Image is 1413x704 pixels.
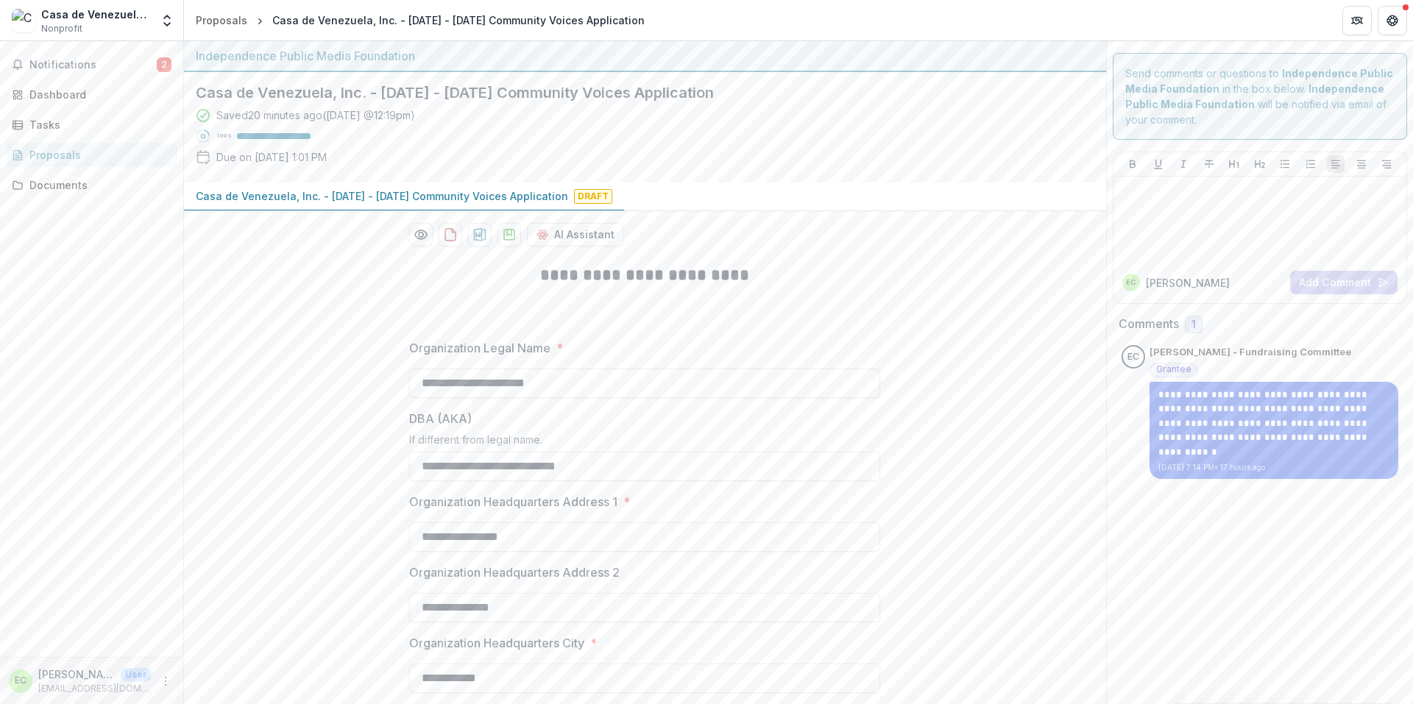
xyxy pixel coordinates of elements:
[157,6,177,35] button: Open entity switcher
[1191,319,1196,331] span: 1
[121,668,151,681] p: User
[409,410,472,427] p: DBA (AKA)
[468,223,492,246] button: download-proposal
[12,9,35,32] img: Casa de Venezuela, Inc.
[6,82,177,107] a: Dashboard
[1225,155,1243,173] button: Heading 1
[6,113,177,137] a: Tasks
[29,177,166,193] div: Documents
[1200,155,1218,173] button: Strike
[1119,317,1179,331] h2: Comments
[527,223,624,246] button: AI Assistant
[216,131,231,141] p: 100 %
[1113,53,1408,140] div: Send comments or questions to in the box below. will be notified via email of your comment.
[196,47,1094,65] div: Independence Public Media Foundation
[157,57,171,72] span: 2
[6,53,177,77] button: Notifications2
[497,223,521,246] button: download-proposal
[272,13,645,28] div: Casa de Venezuela, Inc. - [DATE] - [DATE] Community Voices Application
[196,84,1071,102] h2: Casa de Venezuela, Inc. - [DATE] - [DATE] Community Voices Application
[1127,352,1139,362] div: Emilio Buitrago - Fundraising Committee
[29,59,157,71] span: Notifications
[1124,155,1141,173] button: Bold
[1251,155,1269,173] button: Heading 2
[1342,6,1372,35] button: Partners
[38,666,115,682] p: [PERSON_NAME] - Fundraising Committee
[29,117,166,132] div: Tasks
[1150,345,1351,360] p: [PERSON_NAME] - Fundraising Committee
[1302,155,1320,173] button: Ordered List
[1146,275,1230,291] p: [PERSON_NAME]
[1378,155,1395,173] button: Align Right
[41,7,151,22] div: Casa de Venezuela, Inc.
[1290,271,1398,294] button: Add Comment
[409,339,550,357] p: Organization Legal Name
[15,676,26,686] div: Emilio Buitrago - Fundraising Committee
[409,563,620,581] p: Organization Headquarters Address 2
[409,493,617,511] p: Organization Headquarters Address 1
[6,173,177,197] a: Documents
[1276,155,1294,173] button: Bullet List
[157,672,174,690] button: More
[6,143,177,167] a: Proposals
[216,107,415,123] div: Saved 20 minutes ago ( [DATE] @ 12:19pm )
[1150,155,1167,173] button: Underline
[1158,462,1390,473] p: [DATE] 7:14 PM • 17 hours ago
[1175,155,1192,173] button: Italicize
[409,223,433,246] button: Preview 2706fa73-9b43-47a9-a31d-b352bc0b8747-0.pdf
[38,682,151,695] p: [EMAIL_ADDRESS][DOMAIN_NAME]
[41,22,82,35] span: Nonprofit
[439,223,462,246] button: download-proposal
[574,189,612,204] span: Draft
[1378,6,1407,35] button: Get Help
[196,188,568,204] p: Casa de Venezuela, Inc. - [DATE] - [DATE] Community Voices Application
[190,10,651,31] nav: breadcrumb
[1353,155,1370,173] button: Align Center
[1156,364,1191,374] span: Grantee
[29,87,166,102] div: Dashboard
[409,634,584,652] p: Organization Headquarters City
[216,149,327,165] p: Due on [DATE] 1:01 PM
[1126,279,1136,286] div: Emilio Buitrago - Fundraising Committee
[1327,155,1345,173] button: Align Left
[29,147,166,163] div: Proposals
[190,10,253,31] a: Proposals
[196,13,247,28] div: Proposals
[409,433,880,452] div: If different from legal name.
